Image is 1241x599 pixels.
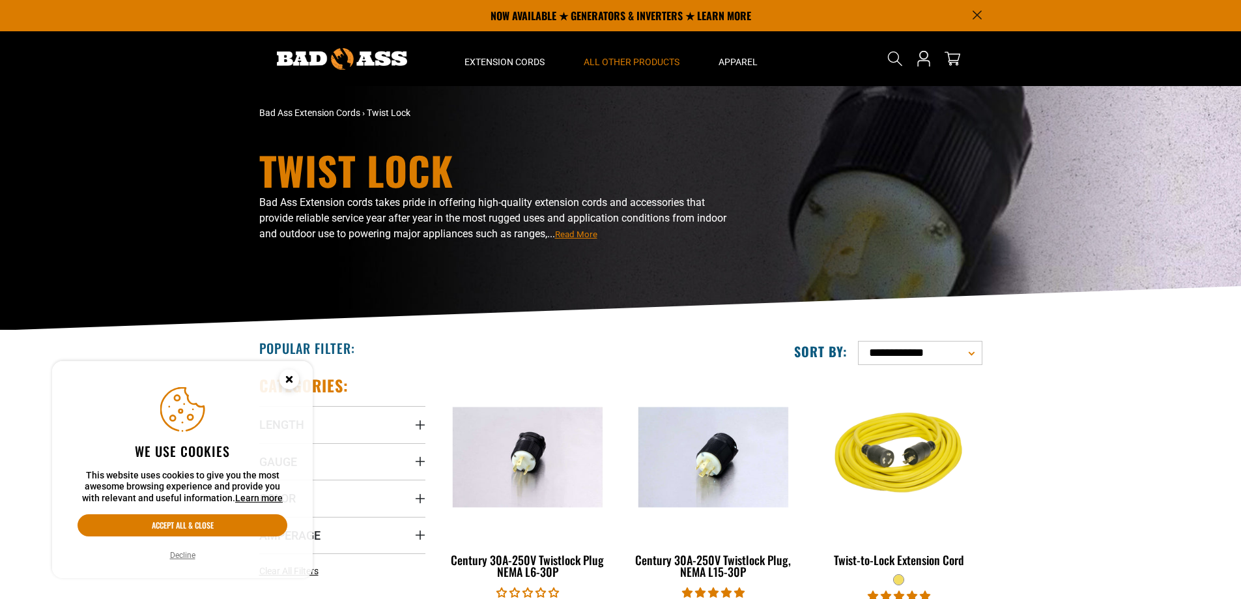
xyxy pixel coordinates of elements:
[166,549,199,562] button: Decline
[445,375,611,585] a: Century 30A-250V Twistlock Plug NEMA L6-30P Century 30A-250V Twistlock Plug NEMA L6-30P
[259,108,360,118] a: Bad Ass Extension Cords
[816,554,982,566] div: Twist-to-Lock Extension Cord
[259,106,735,120] nav: breadcrumbs
[699,31,777,86] summary: Apparel
[78,514,287,536] button: Accept all & close
[259,406,425,443] summary: Length
[464,56,545,68] span: Extension Cords
[78,443,287,460] h2: We use cookies
[259,195,735,242] p: Bad Ass Extension cords takes pride in offering high-quality extension cords and accessories that...
[446,407,610,507] img: Century 30A-250V Twistlock Plug NEMA L6-30P
[78,470,287,504] p: This website uses cookies to give you the most awesome browsing experience and provide you with r...
[235,493,283,503] a: Learn more
[885,48,906,69] summary: Search
[682,587,745,599] span: 5.00 stars
[259,340,355,357] h2: Popular Filter:
[259,480,425,516] summary: Color
[817,382,981,532] img: yellow
[816,375,982,574] a: yellow Twist-to-Lock Extension Cord
[564,31,699,86] summary: All Other Products
[367,108,410,118] span: Twist Lock
[794,343,848,360] label: Sort by:
[631,407,795,507] img: Century 30A-250V Twistlock Plug, NEMA L15-30P
[52,361,313,579] aside: Cookie Consent
[496,587,559,599] span: 0.00 stars
[445,554,611,577] div: Century 30A-250V Twistlock Plug NEMA L6-30P
[630,554,796,577] div: Century 30A-250V Twistlock Plug, NEMA L15-30P
[259,517,425,553] summary: Amperage
[445,31,564,86] summary: Extension Cords
[259,151,735,190] h1: Twist Lock
[362,108,365,118] span: ›
[555,229,597,239] span: Read More
[584,56,679,68] span: All Other Products
[719,56,758,68] span: Apparel
[259,443,425,480] summary: Gauge
[277,48,407,70] img: Bad Ass Extension Cords
[630,375,796,585] a: Century 30A-250V Twistlock Plug, NEMA L15-30P Century 30A-250V Twistlock Plug, NEMA L15-30P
